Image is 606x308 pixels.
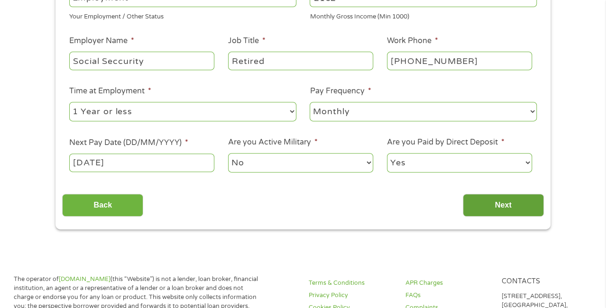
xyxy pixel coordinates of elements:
div: Your Employment / Other Status [69,9,296,22]
a: [DOMAIN_NAME] [59,275,110,283]
input: Next [463,194,544,217]
input: Cashier [228,52,373,70]
label: Time at Employment [69,86,151,96]
a: APR Charges [405,279,490,288]
input: (231) 754-4010 [387,52,532,70]
label: Job Title [228,36,266,46]
input: Walmart [69,52,214,70]
label: Pay Frequency [310,86,371,96]
label: Employer Name [69,36,134,46]
label: Work Phone [387,36,438,46]
input: Back [62,194,143,217]
div: Monthly Gross Income (Min 1000) [310,9,537,22]
label: Are you Active Military [228,137,318,147]
label: Next Pay Date (DD/MM/YYYY) [69,138,188,148]
h4: Contacts [502,277,587,286]
label: Are you Paid by Direct Deposit [387,137,505,147]
a: Terms & Conditions [309,279,394,288]
input: Use the arrow keys to pick a date [69,154,214,172]
a: Privacy Policy [309,291,394,300]
a: FAQs [405,291,490,300]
